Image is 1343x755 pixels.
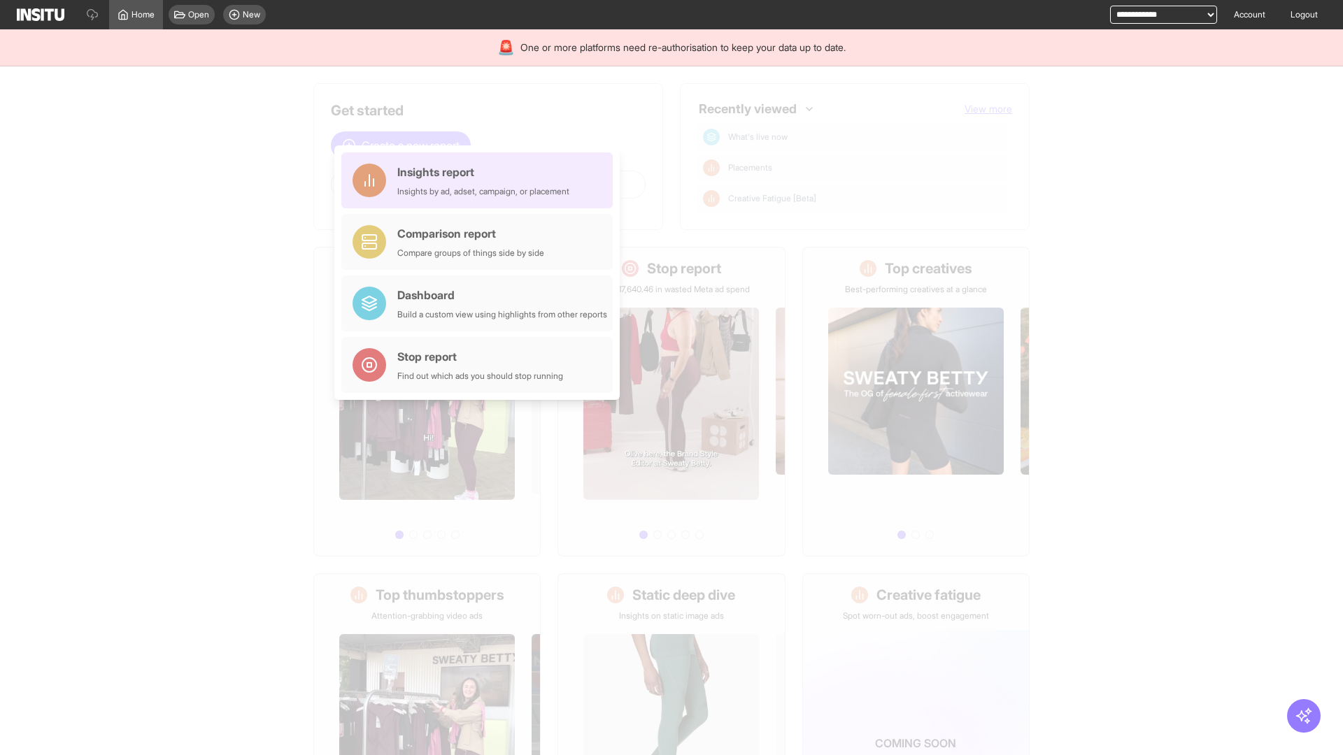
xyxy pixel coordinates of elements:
img: Logo [17,8,64,21]
div: Comparison report [397,225,544,242]
span: One or more platforms need re-authorisation to keep your data up to date. [520,41,846,55]
div: Stop report [397,348,563,365]
div: Compare groups of things side by side [397,247,544,259]
span: Home [132,9,155,20]
div: Find out which ads you should stop running [397,371,563,382]
div: Dashboard [397,287,607,303]
span: Open [188,9,209,20]
div: Build a custom view using highlights from other reports [397,309,607,320]
div: 🚨 [497,38,515,57]
div: Insights by ad, adset, campaign, or placement [397,186,569,197]
span: New [243,9,260,20]
div: Insights report [397,164,569,180]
